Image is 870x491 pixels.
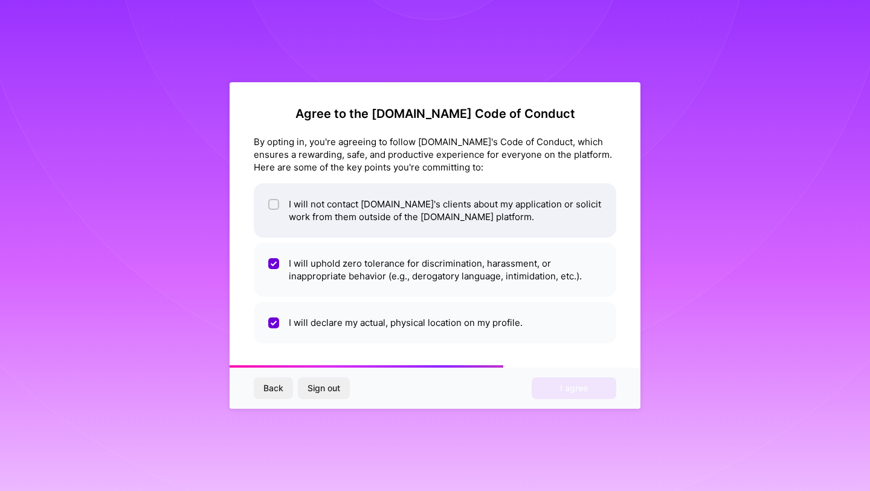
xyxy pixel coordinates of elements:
button: Sign out [298,377,350,399]
li: I will uphold zero tolerance for discrimination, harassment, or inappropriate behavior (e.g., der... [254,242,616,297]
li: I will not contact [DOMAIN_NAME]'s clients about my application or solicit work from them outside... [254,183,616,238]
span: Back [263,382,283,394]
li: I will declare my actual, physical location on my profile. [254,302,616,343]
button: Back [254,377,293,399]
h2: Agree to the [DOMAIN_NAME] Code of Conduct [254,106,616,121]
div: By opting in, you're agreeing to follow [DOMAIN_NAME]'s Code of Conduct, which ensures a rewardin... [254,135,616,174]
span: Sign out [308,382,340,394]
